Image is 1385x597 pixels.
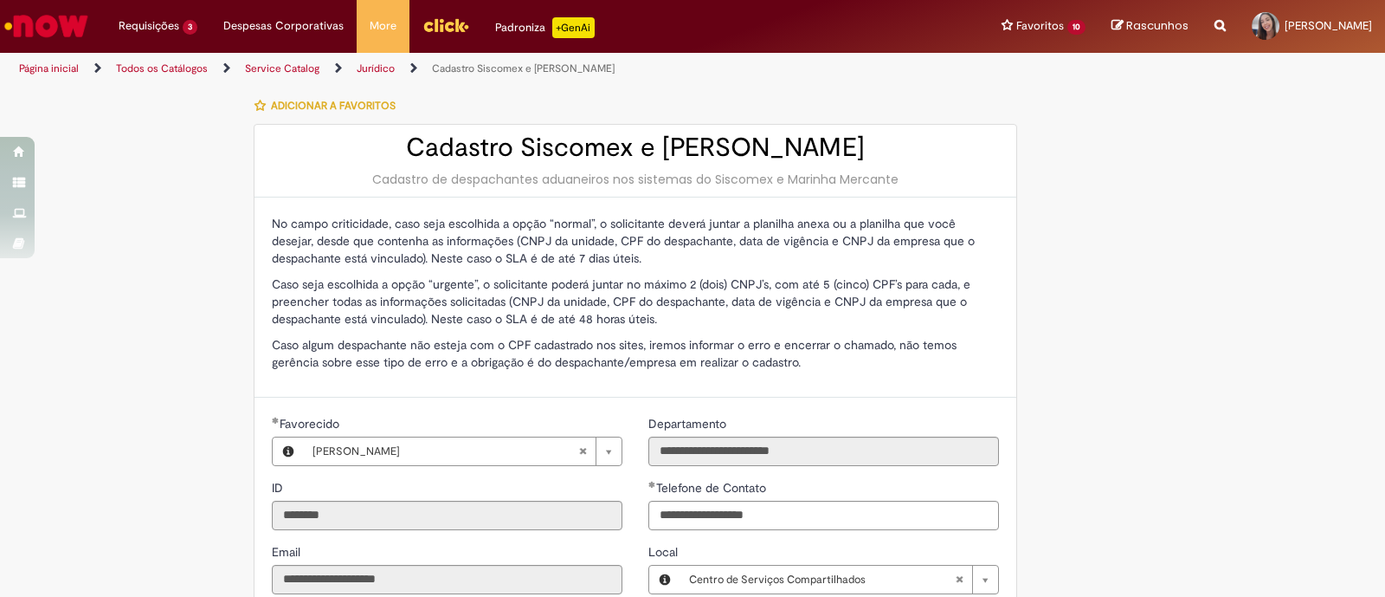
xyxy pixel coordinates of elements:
span: Favoritos [1016,17,1064,35]
span: Adicionar a Favoritos [271,99,396,113]
input: Telefone de Contato [648,501,999,530]
a: [PERSON_NAME]Limpar campo Favorecido [304,438,622,465]
span: Telefone de Contato [656,480,770,496]
span: Local [648,544,681,560]
span: [PERSON_NAME] [312,438,578,465]
span: Obrigatório Preenchido [648,481,656,488]
h2: Cadastro Siscomex e [PERSON_NAME] [272,133,999,162]
div: Cadastro de despachantes aduaneiros nos sistemas do Siscomex e Marinha Mercante [272,171,999,188]
a: Centro de Serviços CompartilhadosLimpar campo Local [680,566,998,594]
span: More [370,17,396,35]
p: +GenAi [552,17,595,38]
img: click_logo_yellow_360x200.png [422,12,469,38]
span: Rascunhos [1126,17,1189,34]
span: 10 [1067,20,1085,35]
input: Email [272,565,622,594]
span: Somente leitura - Email [272,544,304,560]
label: Somente leitura - Email [272,543,304,561]
input: ID [272,501,622,530]
span: [PERSON_NAME] [1285,18,1372,33]
ul: Trilhas de página [13,53,911,85]
a: Página inicial [19,62,79,75]
button: Local, Visualizar este registro Centro de Serviços Compartilhados [649,566,680,594]
a: Rascunhos [1111,18,1189,35]
abbr: Limpar campo Favorecido [570,438,596,465]
a: Jurídico [357,62,395,75]
button: Favorecido, Visualizar este registro Carolina Vanzato Mcnabb [273,438,304,465]
span: Somente leitura - Departamento [648,416,730,432]
input: Departamento [648,437,999,466]
p: No campo criticidade, caso seja escolhida a opção “normal”, o solicitante deverá juntar a planilh... [272,215,999,267]
div: Padroniza [495,17,595,38]
span: Necessários - Favorecido [280,416,343,432]
a: Cadastro Siscomex e [PERSON_NAME] [432,62,615,75]
span: Somente leitura - ID [272,480,287,496]
p: Caso seja escolhida a opção “urgente”, o solicitante poderá juntar no máximo 2 (dois) CNPJ’s, com... [272,276,999,328]
abbr: Limpar campo Local [946,566,972,594]
img: ServiceNow [2,9,91,43]
button: Adicionar a Favoritos [254,88,405,124]
label: Somente leitura - Departamento [648,415,730,432]
a: Service Catalog [245,62,319,75]
span: Obrigatório Preenchido [272,417,280,424]
a: Todos os Catálogos [116,62,208,75]
span: Centro de Serviços Compartilhados [689,566,955,594]
span: Requisições [119,17,179,35]
span: Despesas Corporativas [223,17,344,35]
label: Somente leitura - ID [272,479,287,496]
p: Caso algum despachante não esteja com o CPF cadastrado nos sites, iremos informar o erro e encerr... [272,336,999,371]
span: 3 [183,20,197,35]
